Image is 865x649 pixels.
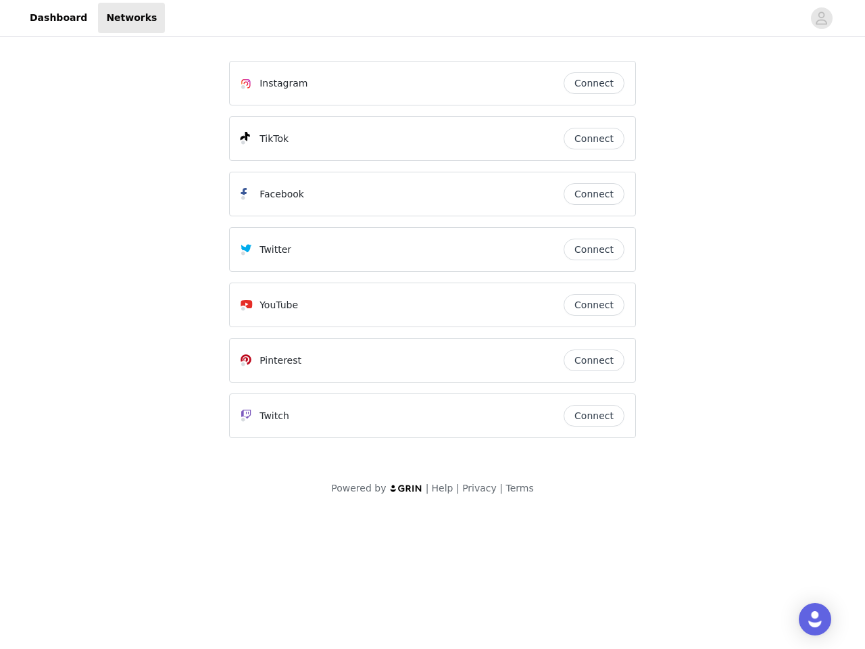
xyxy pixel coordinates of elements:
a: Dashboard [22,3,95,33]
span: | [499,483,503,494]
a: Networks [98,3,165,33]
span: Powered by [331,483,386,494]
button: Connect [564,183,624,205]
button: Connect [564,405,624,427]
a: Help [432,483,453,494]
a: Terms [505,483,533,494]
a: Privacy [462,483,497,494]
button: Connect [564,350,624,371]
button: Connect [564,128,624,149]
p: Facebook [259,187,304,201]
p: Twitter [259,243,291,257]
button: Connect [564,239,624,260]
p: TikTok [259,132,289,146]
button: Connect [564,72,624,94]
p: YouTube [259,298,298,312]
div: avatar [815,7,828,29]
p: Pinterest [259,354,301,368]
img: Instagram Icon [241,78,251,89]
p: Instagram [259,76,307,91]
div: Open Intercom Messenger [799,603,831,635]
button: Connect [564,294,624,316]
span: | [426,483,429,494]
span: | [456,483,460,494]
p: Twitch [259,409,289,423]
img: logo [389,484,423,493]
